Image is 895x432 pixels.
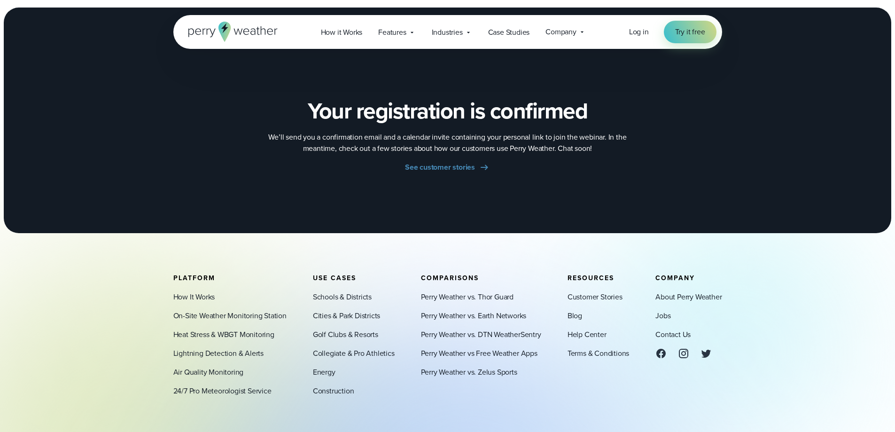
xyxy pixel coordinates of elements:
a: Terms & Conditions [568,348,629,359]
span: Case Studies [488,27,530,38]
span: Use Cases [313,273,356,283]
a: Try it free [664,21,716,43]
span: Company [655,273,695,283]
h2: Your registration is confirmed [308,98,587,124]
a: Perry Weather vs Free Weather Apps [421,348,537,359]
span: How it Works [321,27,363,38]
a: Cities & Park Districts [313,310,380,322]
a: Log in [629,26,649,38]
a: About Perry Weather [655,291,722,303]
a: Energy [313,367,335,378]
span: Features [378,27,406,38]
p: We’ll send you a confirmation email and a calendar invite containing your personal link to join t... [260,132,636,154]
a: Blog [568,310,582,322]
a: How It Works [173,291,215,303]
a: Perry Weather vs. DTN WeatherSentry [421,329,541,340]
a: Customer Stories [568,291,623,303]
a: Schools & Districts [313,291,372,303]
a: Case Studies [480,23,538,42]
a: Perry Weather vs. Zelus Sports [421,367,517,378]
span: Industries [432,27,463,38]
a: See customer stories [405,162,490,173]
a: Jobs [655,310,670,322]
a: Construction [313,385,354,397]
span: See customer stories [405,162,475,173]
a: Perry Weather vs. Earth Networks [421,310,527,322]
span: Platform [173,273,215,283]
a: 24/7 Pro Meteorologist Service [173,385,272,397]
a: Perry Weather vs. Thor Guard [421,291,514,303]
a: Golf Clubs & Resorts [313,329,378,340]
a: Lightning Detection & Alerts [173,348,264,359]
a: Air Quality Monitoring [173,367,244,378]
a: How it Works [313,23,371,42]
a: Help Center [568,329,607,340]
span: Company [545,26,576,38]
a: Contact Us [655,329,691,340]
a: On-Site Weather Monitoring Station [173,310,287,322]
span: Try it free [675,26,705,38]
span: Resources [568,273,614,283]
span: Comparisons [421,273,479,283]
span: Log in [629,26,649,37]
a: Collegiate & Pro Athletics [313,348,395,359]
a: Heat Stress & WBGT Monitoring [173,329,274,340]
